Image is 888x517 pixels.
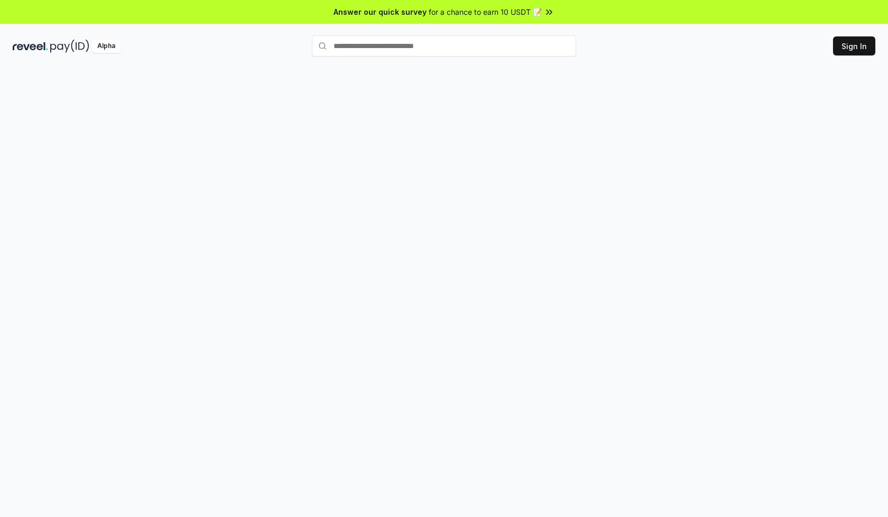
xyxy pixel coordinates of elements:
[334,6,427,17] span: Answer our quick survey
[833,36,875,55] button: Sign In
[13,40,48,53] img: reveel_dark
[429,6,542,17] span: for a chance to earn 10 USDT 📝
[91,40,121,53] div: Alpha
[50,40,89,53] img: pay_id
